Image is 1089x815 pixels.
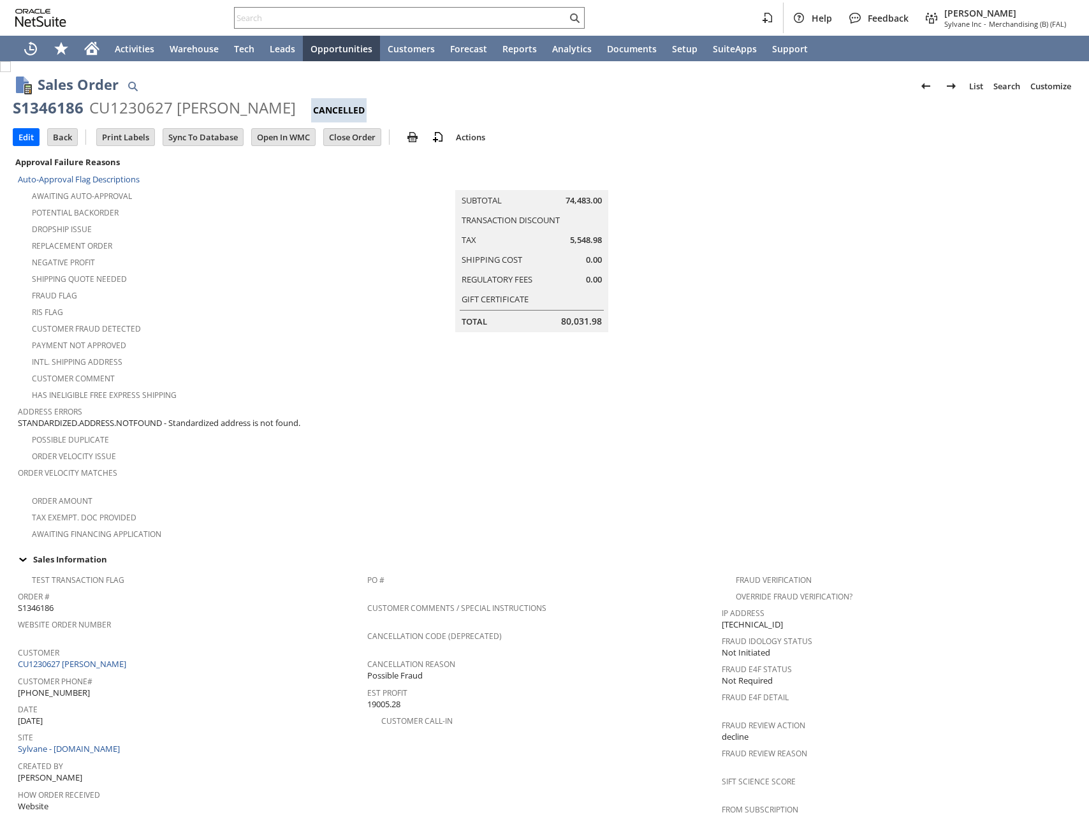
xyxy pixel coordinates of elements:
[544,36,599,61] a: Analytics
[430,129,446,145] img: add-record.svg
[495,36,544,61] a: Reports
[18,173,140,185] a: Auto-Approval Flag Descriptions
[722,636,812,647] a: Fraud Idology Status
[18,704,38,715] a: Date
[944,78,959,94] img: Next
[722,692,789,703] a: Fraud E4F Detail
[664,36,705,61] a: Setup
[18,772,82,784] span: [PERSON_NAME]
[32,451,116,462] a: Order Velocity Issue
[586,274,602,286] span: 0.00
[722,664,792,675] a: Fraud E4F Status
[32,323,141,334] a: Customer Fraud Detected
[450,43,487,55] span: Forecast
[18,676,92,687] a: Customer Phone#
[772,43,808,55] span: Support
[18,619,111,630] a: Website Order Number
[722,647,770,659] span: Not Initiated
[18,800,48,812] span: Website
[561,315,602,328] span: 80,031.98
[311,98,367,122] div: Cancelled
[18,687,90,699] span: [PHONE_NUMBER]
[32,207,119,218] a: Potential Backorder
[107,36,162,61] a: Activities
[462,195,502,206] a: Subtotal
[367,670,423,682] span: Possible Fraud
[722,748,807,759] a: Fraud Review Reason
[367,698,400,710] span: 19005.28
[713,43,757,55] span: SuiteApps
[32,356,122,367] a: Intl. Shipping Address
[18,761,63,772] a: Created By
[944,7,1066,19] span: [PERSON_NAME]
[964,76,988,96] a: List
[944,19,981,29] span: Sylvane Inc
[125,78,140,94] img: Quick Find
[722,731,749,743] span: decline
[566,195,602,207] span: 74,483.00
[442,36,495,61] a: Forecast
[235,10,567,26] input: Search
[462,293,529,305] a: Gift Certificate
[567,10,582,26] svg: Search
[405,129,420,145] img: print.svg
[32,340,126,351] a: Payment not approved
[18,591,50,602] a: Order #
[607,43,657,55] span: Documents
[599,36,664,61] a: Documents
[868,12,909,24] span: Feedback
[705,36,764,61] a: SuiteApps
[115,43,154,55] span: Activities
[18,732,33,743] a: Site
[32,240,112,251] a: Replacement Order
[89,98,296,118] div: CU1230627 [PERSON_NAME]
[234,43,254,55] span: Tech
[84,41,99,56] svg: Home
[367,603,546,613] a: Customer Comments / Special Instructions
[722,675,773,687] span: Not Required
[367,687,407,698] a: Est Profit
[38,74,119,95] h1: Sales Order
[170,43,219,55] span: Warehouse
[18,658,129,670] a: CU1230627 [PERSON_NAME]
[18,467,117,478] a: Order Velocity Matches
[18,417,300,429] span: STANDARDIZED.ADDRESS.NOTFOUND - Standardized address is not found.
[163,129,243,145] input: Sync To Database
[262,36,303,61] a: Leads
[13,551,1076,568] td: Sales Information
[736,591,852,602] a: Override Fraud Verification?
[18,789,100,800] a: How Order Received
[162,36,226,61] a: Warehouse
[226,36,262,61] a: Tech
[77,36,107,61] a: Home
[270,43,295,55] span: Leads
[32,529,161,540] a: Awaiting Financing Application
[303,36,380,61] a: Opportunities
[23,41,38,56] svg: Recent Records
[812,12,832,24] span: Help
[672,43,698,55] span: Setup
[462,254,522,265] a: Shipping Cost
[451,131,490,143] a: Actions
[324,129,381,145] input: Close Order
[13,98,84,118] div: S1346186
[722,804,798,815] a: From Subscription
[455,170,608,190] caption: Summary
[988,76,1025,96] a: Search
[462,274,532,285] a: Regulatory Fees
[13,551,1071,568] div: Sales Information
[32,307,63,318] a: RIS flag
[18,715,43,727] span: [DATE]
[462,214,560,226] a: Transaction Discount
[48,129,77,145] input: Back
[764,36,815,61] a: Support
[15,36,46,61] a: Recent Records
[32,224,92,235] a: Dropship Issue
[18,743,123,754] a: Sylvane - [DOMAIN_NAME]
[32,512,136,523] a: Tax Exempt. Doc Provided
[32,274,127,284] a: Shipping Quote Needed
[13,129,39,145] input: Edit
[32,575,124,585] a: Test Transaction Flag
[32,290,77,301] a: Fraud Flag
[722,608,764,619] a: IP Address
